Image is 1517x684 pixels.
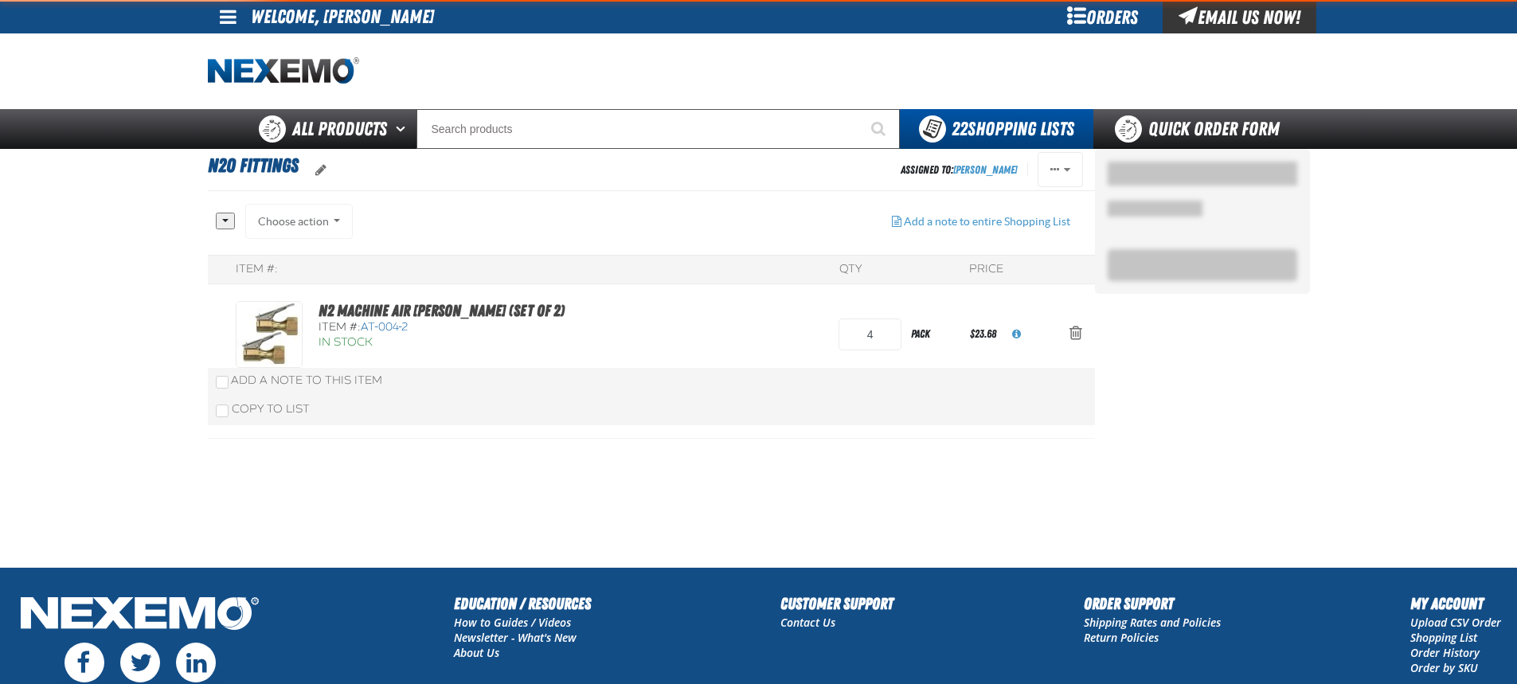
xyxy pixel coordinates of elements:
[1038,152,1083,187] button: Actions of N2O fittings
[454,645,499,660] a: About Us
[1084,630,1159,645] a: Return Policies
[780,615,835,630] a: Contact Us
[361,320,408,334] span: AT-004-2
[1410,660,1478,675] a: Order by SKU
[879,204,1083,239] button: Add a note to entire Shopping List
[999,317,1034,352] button: View All Prices for AT-004-2
[1084,615,1221,630] a: Shipping Rates and Policies
[953,163,1018,176] a: [PERSON_NAME]
[292,115,387,143] span: All Products
[216,402,310,416] label: Copy To List
[969,262,1003,277] div: Price
[454,630,577,645] a: Newsletter - What's New
[1057,317,1095,352] button: Action Remove N2 Machine Air Chuck (Set of 2) from N2O fittings
[319,320,619,335] div: Item #:
[952,118,1074,140] span: Shopping Lists
[839,319,901,350] input: Product Quantity
[952,118,968,140] strong: 22
[16,592,264,639] img: Nexemo Logo
[1093,109,1309,149] a: Quick Order Form
[208,57,359,85] img: Nexemo logo
[839,262,862,277] div: QTY
[1410,645,1480,660] a: Order History
[216,376,229,389] input: Add a Note to This Item
[1410,615,1501,630] a: Upload CSV Order
[901,316,967,352] div: pack
[454,615,571,630] a: How to Guides / Videos
[319,301,565,320] a: N2 Machine Air [PERSON_NAME] (Set of 2)
[236,262,278,277] div: Item #:
[860,109,900,149] button: Start Searching
[900,109,1093,149] button: You have 22 Shopping Lists. Open to view details
[1084,592,1221,616] h2: Order Support
[303,153,339,188] button: oro.shoppinglist.label.edit.tooltip
[901,159,1018,181] div: Assigned To:
[319,335,619,350] div: In Stock
[416,109,900,149] input: Search
[1410,592,1501,616] h2: My Account
[216,405,229,417] input: Copy To List
[780,592,893,616] h2: Customer Support
[208,57,359,85] a: Home
[231,373,382,387] span: Add a Note to This Item
[454,592,591,616] h2: Education / Resources
[390,109,416,149] button: Open All Products pages
[1410,630,1477,645] a: Shopping List
[970,327,996,340] span: $23.68
[208,154,299,177] span: N2O fittings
